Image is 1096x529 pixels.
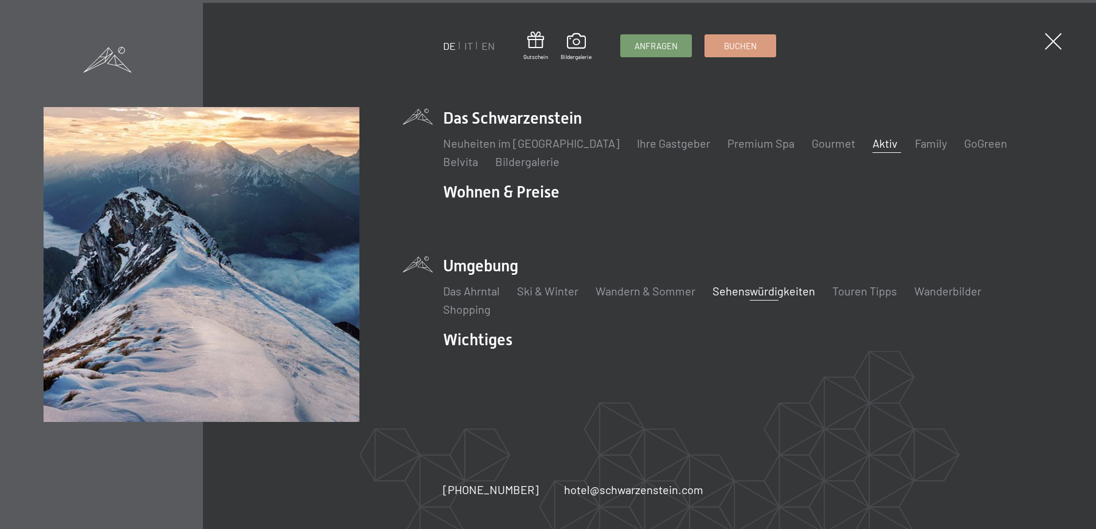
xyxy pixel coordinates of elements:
span: [PHONE_NUMBER] [443,483,539,496]
a: Shopping [443,302,491,316]
a: Neuheiten im [GEOGRAPHIC_DATA] [443,136,620,150]
a: IT [464,40,473,52]
a: Belvita [443,155,478,168]
a: Aktiv [872,136,898,150]
span: Gutschein [523,53,548,61]
a: [PHONE_NUMBER] [443,481,539,498]
span: Buchen [724,40,757,52]
a: Wandern & Sommer [596,284,695,298]
a: Ihre Gastgeber [637,136,710,150]
a: Das Ahrntal [443,284,500,298]
a: Ski & Winter [517,284,578,298]
a: GoGreen [964,136,1007,150]
a: Touren Tipps [832,284,897,298]
span: Anfragen [635,40,678,52]
a: Wanderbilder [914,284,981,298]
a: Premium Spa [727,136,794,150]
a: Buchen [705,35,776,57]
a: Bildergalerie [561,33,592,61]
a: EN [482,40,495,52]
a: DE [443,40,456,52]
a: Sehenswürdigkeiten [713,284,815,298]
a: Gutschein [523,31,548,61]
a: Family [915,136,947,150]
a: Gourmet [812,136,855,150]
a: Anfragen [621,35,691,57]
a: Bildergalerie [495,155,559,168]
span: Bildergalerie [561,53,592,61]
a: hotel@schwarzenstein.com [564,481,703,498]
